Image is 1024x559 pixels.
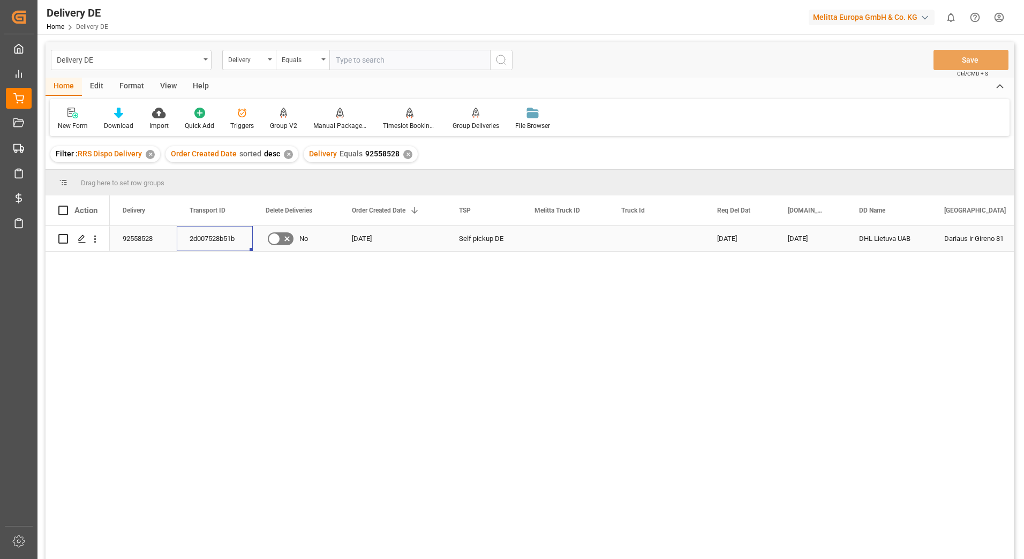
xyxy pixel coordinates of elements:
button: open menu [222,50,276,70]
input: Type to search [329,50,490,70]
div: Press SPACE to select this row. [46,226,110,252]
span: Transport ID [190,207,225,214]
div: Home [46,78,82,96]
span: DD Name [859,207,885,214]
div: Edit [82,78,111,96]
span: Delivery [123,207,145,214]
div: Action [74,206,97,215]
div: New Form [58,121,88,131]
div: 2d007528b51b [177,226,253,251]
span: desc [264,149,280,158]
div: Group V2 [270,121,297,131]
button: open menu [51,50,212,70]
span: [GEOGRAPHIC_DATA] [944,207,1006,214]
span: sorted [239,149,261,158]
div: File Browser [515,121,550,131]
div: Timeslot Booking Report [383,121,436,131]
button: Help Center [963,5,987,29]
div: ✕ [403,150,412,159]
span: 92558528 [365,149,400,158]
a: Home [47,23,64,31]
div: Triggers [230,121,254,131]
div: [DATE] [775,226,846,251]
span: Delete Deliveries [266,207,312,214]
div: 92558528 [110,226,177,251]
span: Filter : [56,149,78,158]
div: ✕ [146,150,155,159]
span: Order Created Date [171,149,237,158]
button: search button [490,50,513,70]
div: Delivery DE [47,5,108,21]
div: Delivery [228,52,265,65]
div: Download [104,121,133,131]
div: Format [111,78,152,96]
span: Equals [340,149,363,158]
div: Melitta Europa GmbH & Co. KG [809,10,935,25]
div: Manual Package TypeDetermination [313,121,367,131]
div: Group Deliveries [453,121,499,131]
button: open menu [276,50,329,70]
button: Melitta Europa GmbH & Co. KG [809,7,939,27]
div: [DATE] [704,226,775,251]
div: DHL Lietuva UAB [846,226,931,251]
div: Quick Add [185,121,214,131]
span: Ctrl/CMD + S [957,70,988,78]
div: Self pickup DE [446,226,522,251]
span: TSP [459,207,471,214]
span: Drag here to set row groups [81,179,164,187]
button: Save [933,50,1008,70]
div: Equals [282,52,318,65]
span: [DOMAIN_NAME] Dat [788,207,824,214]
div: Help [185,78,217,96]
div: View [152,78,185,96]
span: RRS Dispo Delivery [78,149,142,158]
span: Req Del Dat [717,207,750,214]
div: [DATE] [339,226,446,251]
span: Melitta Truck ID [534,207,580,214]
span: Truck Id [621,207,645,214]
span: Order Created Date [352,207,405,214]
div: Import [149,121,169,131]
button: show 0 new notifications [939,5,963,29]
span: No [299,226,308,251]
div: ✕ [284,150,293,159]
div: Delivery DE [57,52,200,66]
span: Delivery [309,149,337,158]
